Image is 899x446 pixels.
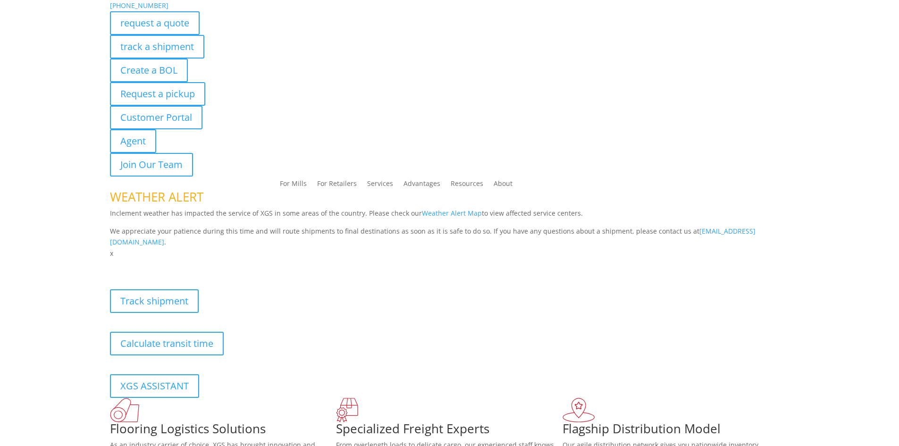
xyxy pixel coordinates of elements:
p: We appreciate your patience during this time and will route shipments to final destinations as so... [110,226,790,248]
a: Request a pickup [110,82,205,106]
a: Advantages [403,180,440,191]
h1: Specialized Freight Experts [336,422,563,439]
a: Weather Alert Map [422,209,482,218]
img: xgs-icon-total-supply-chain-intelligence-red [110,398,139,422]
a: XGS ASSISTANT [110,374,199,398]
a: Customer Portal [110,106,202,129]
span: WEATHER ALERT [110,188,203,205]
h1: Flagship Distribution Model [563,422,789,439]
a: Calculate transit time [110,332,224,355]
img: xgs-icon-flagship-distribution-model-red [563,398,595,422]
p: Inclement weather has impacted the service of XGS in some areas of the country. Please check our ... [110,208,790,226]
p: x [110,248,790,259]
img: xgs-icon-focused-on-flooring-red [336,398,358,422]
a: Resources [451,180,483,191]
a: Create a BOL [110,59,188,82]
a: Track shipment [110,289,199,313]
a: track a shipment [110,35,204,59]
a: Join Our Team [110,153,193,177]
a: request a quote [110,11,200,35]
a: For Mills [280,180,307,191]
h1: Flooring Logistics Solutions [110,422,336,439]
b: Visibility, transparency, and control for your entire supply chain. [110,261,320,269]
a: [PHONE_NUMBER] [110,1,168,10]
a: Services [367,180,393,191]
a: About [494,180,513,191]
a: Agent [110,129,156,153]
a: For Retailers [317,180,357,191]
